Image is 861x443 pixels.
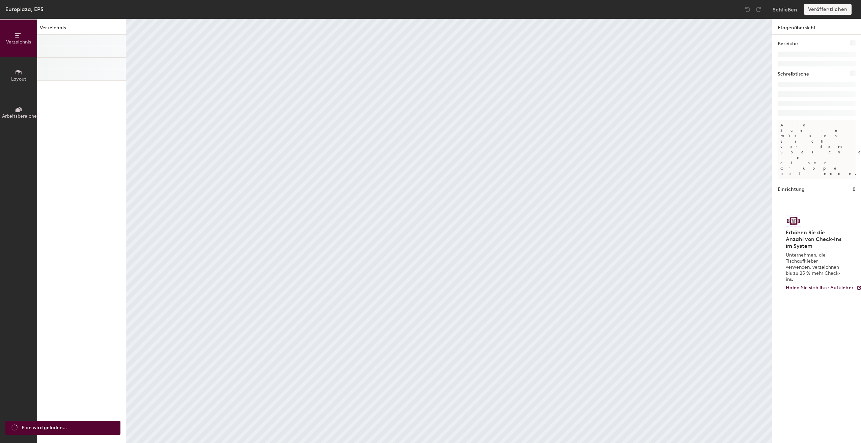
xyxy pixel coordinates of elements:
[11,76,26,82] span: Layout
[786,252,843,283] p: Unternehmen, die Tischaufkleber verwenden, verzeichnen bis zu 25 % mehr Check-ins.
[773,4,797,15] button: Schließen
[6,39,31,45] span: Verzeichnis
[37,24,126,35] h1: Verzeichnis
[778,120,856,179] p: Alle Schreibtische müssen sich vor dem Speichern in einer Gruppe befinden.
[786,229,843,249] h4: Erhöhen Sie die Anzahl von Check-Ins im System
[778,70,809,78] h1: Schreibtische
[772,19,861,35] h1: Etagenübersicht
[2,113,37,119] span: Arbeitsbereiche
[778,40,798,48] h1: Bereiche
[5,5,44,13] div: Europlaza, EP5
[778,186,805,193] h1: Einrichtung
[786,215,801,227] img: Aufkleber Logo
[786,285,854,291] span: Holen Sie sich Ihre Aufkleber
[853,186,856,193] h1: 0
[755,6,762,13] img: Redo
[126,19,772,443] canvas: Map
[22,424,67,432] span: Plan wird geladen...
[744,6,751,13] img: Undo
